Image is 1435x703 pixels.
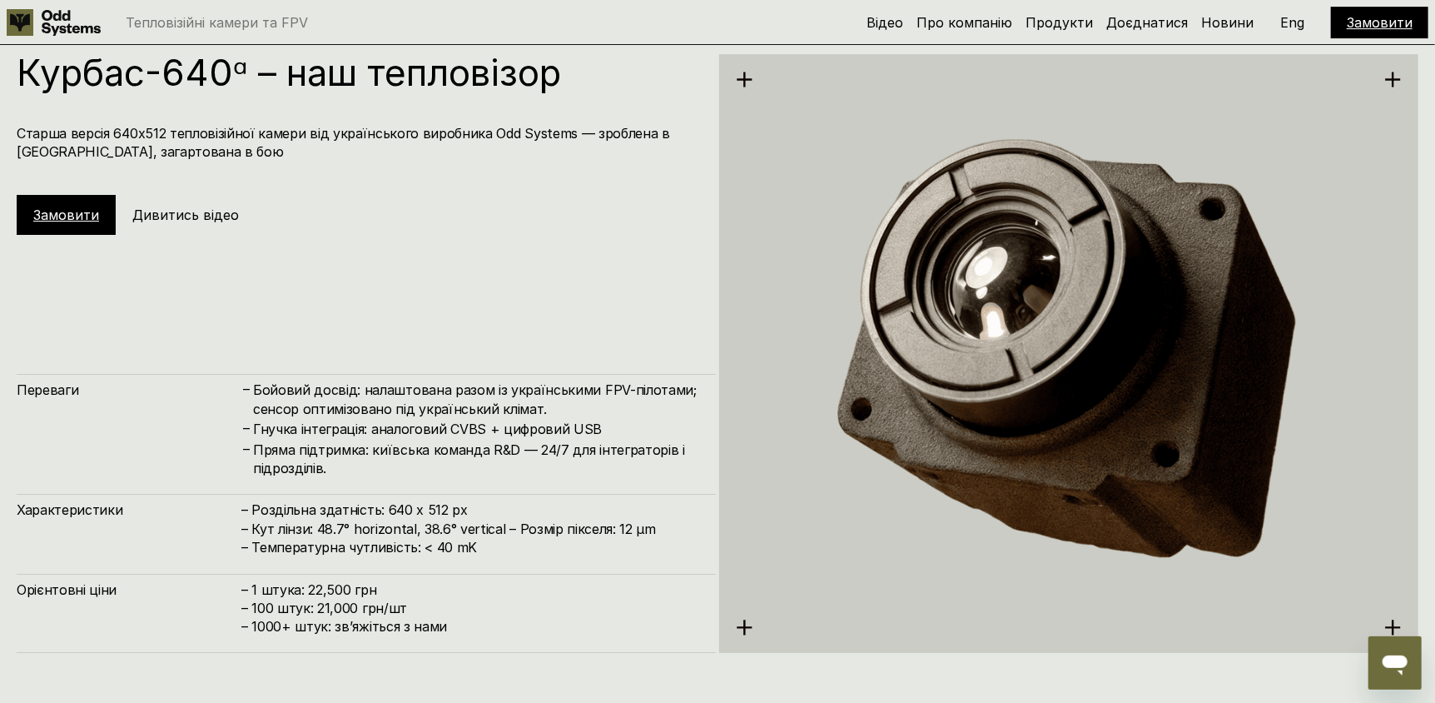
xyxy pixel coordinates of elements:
h4: Переваги [17,381,241,399]
h4: Характеристики [17,501,241,519]
p: Eng [1281,16,1305,29]
iframe: Кнопка для запуску вікна повідомлень, розмова триває [1368,636,1422,690]
h4: Орієнтовні ціни [17,581,241,599]
h1: Курбас-640ᵅ – наш тепловізор [17,54,699,91]
a: Новини [1201,14,1254,31]
p: Тепловізійні камери та FPV [126,16,308,29]
a: Замовити [33,207,99,223]
a: Про компанію [916,14,1012,31]
h4: – 1 штука: 22,500 грн – 100 штук: 21,000 грн/шт [241,581,699,636]
h4: – [243,419,250,437]
h4: Бойовий досвід: налаштована разом із українськими FPV-пілотами; сенсор оптимізовано під українськ... [253,381,699,418]
a: Замовити [1347,14,1413,31]
a: Доєднатися [1106,14,1188,31]
h4: Пряма підтримка: київська команда R&D — 24/7 для інтеграторів і підрозділів. [253,441,699,478]
h4: – [243,439,250,457]
h4: – Роздільна здатність: 640 x 512 px – Кут лінзи: 48.7° horizontal, 38.6° vertical – Розмір піксел... [241,501,699,556]
h5: Дивитись відео [132,206,239,224]
span: – ⁠1000+ штук: звʼяжіться з нами [241,618,447,635]
h4: Гнучка інтеграція: аналоговий CVBS + цифровий USB [253,420,699,438]
h4: – [243,380,250,398]
a: Відео [866,14,903,31]
h4: Старша версія 640х512 тепловізійної камери від українського виробника Odd Systems — зроблена в [G... [17,124,699,162]
a: Продукти [1025,14,1093,31]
